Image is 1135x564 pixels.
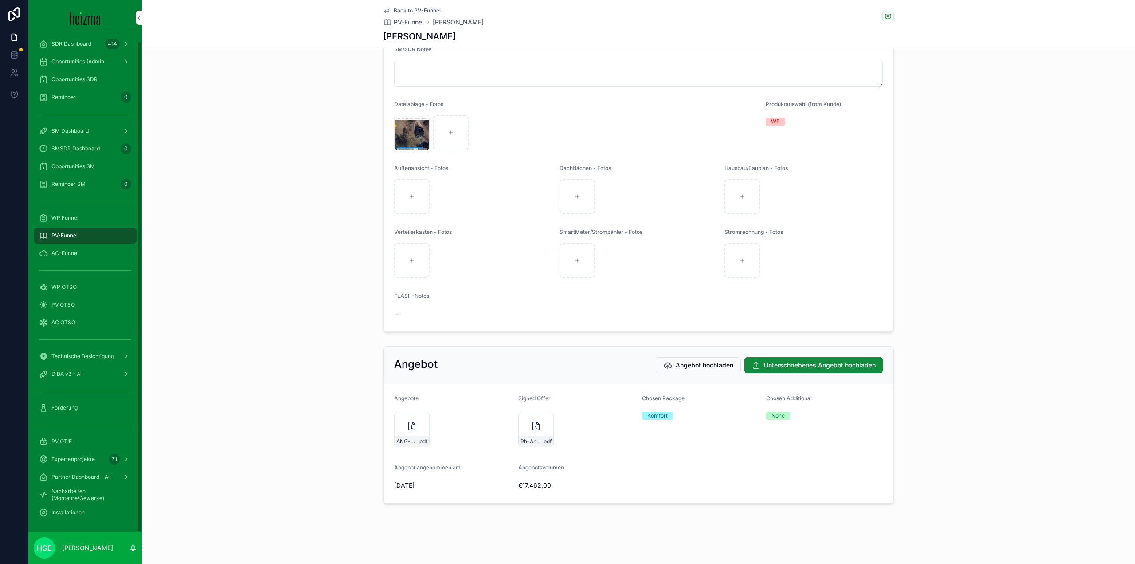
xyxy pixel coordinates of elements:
span: FLASH-Notes [394,292,429,299]
span: WP OTSO [51,284,77,291]
span: Angebot hochladen [676,361,733,370]
a: PV OTIF [34,434,137,450]
span: PV OTIF [51,438,72,445]
span: Expertenprojekte [51,456,95,463]
span: DiBA v2 - All [51,371,83,378]
span: SM/SDR Notes [394,46,431,52]
span: Ph-Anbot---Angenommen-(1) [521,438,542,445]
div: 414 [105,39,120,49]
img: App logo [70,11,101,25]
span: Angebotsvolumen [518,464,564,471]
div: 71 [109,454,120,465]
span: Stromrechnung - Fotos [724,229,783,235]
a: Partner Dashboard - All [34,469,137,485]
span: €17.462,00 [518,481,635,490]
div: scrollable content [28,35,142,532]
span: .pdf [542,438,552,445]
span: AC OTSO [51,319,75,326]
a: Förderung [34,400,137,416]
div: None [771,412,785,420]
a: Nacharbeiten (Monteure/Gewerke) [34,487,137,503]
a: PV-Funnel [34,228,137,244]
span: Reminder [51,94,76,101]
a: PV-Funnel [383,18,424,27]
span: Angebot angenommen am [394,464,461,471]
div: 0 [121,92,131,103]
span: Opportunities SM [51,163,95,170]
a: SDR Dashboard414 [34,36,137,52]
span: Angebote [394,395,419,402]
div: Komfort [647,412,668,420]
h2: Angebot [394,357,438,371]
span: ANG-PV-2427-Udier-2025-05-28 [396,438,418,445]
a: PV OTSO [34,297,137,313]
span: AC-Funnel [51,250,78,257]
span: Opportunities SDR [51,76,98,83]
span: SMSDR Dashboard [51,145,100,152]
span: Back to PV-Funnel [394,7,441,14]
span: Dachflächen - Fotos [560,165,611,171]
span: Verteilerkasten - Fotos [394,229,452,235]
a: AC OTSO [34,315,137,331]
a: Opportunities (Admin [34,54,137,70]
span: Außenansicht - Fotos [394,165,448,171]
span: .pdf [418,438,427,445]
a: WP Funnel [34,210,137,226]
span: WP Funnel [51,214,78,221]
div: WP [771,118,780,126]
h1: [PERSON_NAME] [383,30,456,43]
div: 0 [121,143,131,154]
span: Opportunities (Admin [51,58,104,65]
span: SDR Dashboard [51,40,91,47]
span: Hausbau/Bauplan - Fotos [724,165,788,171]
a: AC-Funnel [34,245,137,261]
span: Unterschriebenes Angebot hochladen [764,361,876,370]
span: Technische Besichtigung [51,353,114,360]
a: [PERSON_NAME] [433,18,484,27]
a: Back to PV-Funnel [383,7,441,14]
span: SM Dashboard [51,127,89,134]
a: Technische Besichtigung [34,348,137,364]
span: PV-Funnel [394,18,424,27]
span: PV OTSO [51,301,75,308]
span: -- [394,309,399,318]
a: Expertenprojekte71 [34,451,137,467]
span: Nacharbeiten (Monteure/Gewerke) [51,488,128,502]
a: Opportunities SDR [34,71,137,87]
span: Chosen Package [642,395,685,402]
span: Dateiablage - Fotos [394,101,443,107]
button: Angebot hochladen [656,357,741,373]
span: Produktauswahl (from Kunde) [766,101,841,107]
span: HGE [37,543,52,553]
span: PV-Funnel [51,232,78,239]
p: [PERSON_NAME] [62,544,113,552]
span: Signed Offer [518,395,551,402]
a: Opportunities SM [34,158,137,174]
a: WP OTSO [34,279,137,295]
a: Installationen [34,505,137,521]
a: DiBA v2 - All [34,366,137,382]
div: 0 [121,179,131,189]
span: Chosen Additional [766,395,812,402]
a: Reminder SM0 [34,176,137,192]
span: Partner Dashboard - All [51,473,111,481]
span: Installationen [51,509,85,516]
span: SmartMeter/Stromzähler - Fotos [560,229,642,235]
a: SM Dashboard [34,123,137,139]
span: Reminder SM [51,181,86,188]
span: Förderung [51,404,78,411]
a: SMSDR Dashboard0 [34,141,137,157]
span: [DATE] [394,481,511,490]
button: Unterschriebenes Angebot hochladen [744,357,883,373]
a: Reminder0 [34,89,137,105]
